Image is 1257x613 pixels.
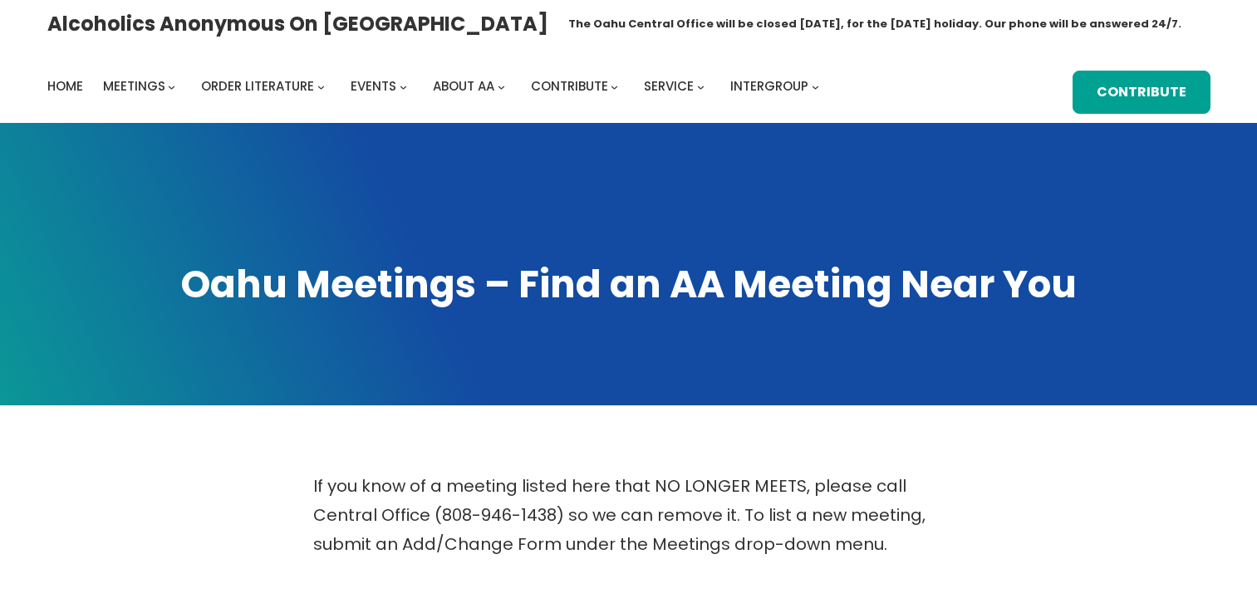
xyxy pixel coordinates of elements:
button: Contribute submenu [611,83,618,91]
a: Alcoholics Anonymous on [GEOGRAPHIC_DATA] [47,6,548,42]
a: Events [351,75,396,98]
span: Contribute [531,77,608,95]
a: Contribute [531,75,608,98]
button: About AA submenu [498,83,505,91]
button: Intergroup submenu [812,83,819,91]
a: Contribute [1073,71,1210,115]
a: Home [47,75,83,98]
a: Intergroup [730,75,808,98]
span: About AA [433,77,494,95]
h1: Oahu Meetings – Find an AA Meeting Near You [47,259,1210,311]
p: If you know of a meeting listed here that NO LONGER MEETS, please call Central Office (808-946-14... [313,472,945,559]
a: Service [644,75,694,98]
span: Service [644,77,694,95]
button: Service submenu [697,83,705,91]
h1: The Oahu Central Office will be closed [DATE], for the [DATE] holiday. Our phone will be answered... [568,16,1181,32]
span: Meetings [103,77,165,95]
span: Order Literature [201,77,314,95]
a: About AA [433,75,494,98]
span: Home [47,77,83,95]
span: Intergroup [730,77,808,95]
span: Events [351,77,396,95]
a: Meetings [103,75,165,98]
button: Events submenu [400,83,407,91]
nav: Intergroup [47,75,825,98]
button: Order Literature submenu [317,83,325,91]
button: Meetings submenu [168,83,175,91]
